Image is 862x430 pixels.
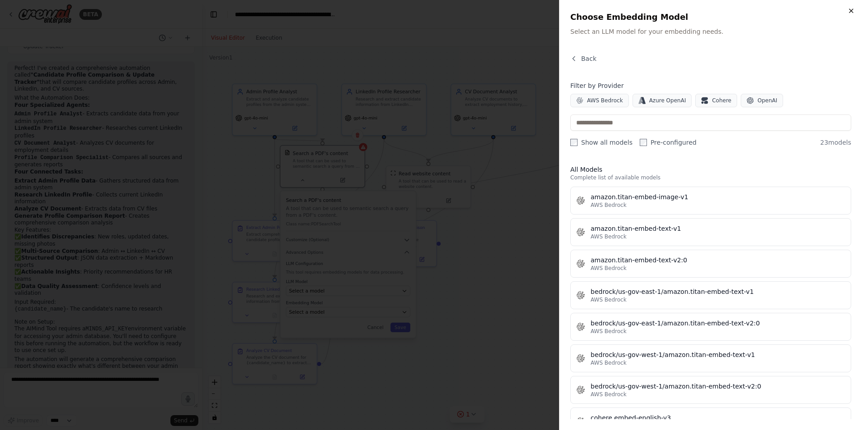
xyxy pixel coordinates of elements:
[591,382,845,391] div: bedrock/us-gov-west-1/amazon.titan-embed-text-v2:0
[757,97,777,104] span: OpenAI
[712,97,731,104] span: Cohere
[591,233,627,240] span: AWS Bedrock
[587,97,623,104] span: AWS Bedrock
[570,81,851,90] h4: Filter by Provider
[591,224,845,233] div: amazon.titan-embed-text-v1
[591,256,845,265] div: amazon.titan-embed-text-v2:0
[570,218,851,246] button: amazon.titan-embed-text-v1AWS Bedrock
[591,359,627,366] span: AWS Bedrock
[591,296,627,303] span: AWS Bedrock
[591,201,627,209] span: AWS Bedrock
[591,192,845,201] div: amazon.titan-embed-image-v1
[633,94,692,107] button: Azure OpenAI
[570,187,851,215] button: amazon.titan-embed-image-v1AWS Bedrock
[570,174,851,181] p: Complete list of available models
[591,287,845,296] div: bedrock/us-gov-east-1/amazon.titan-embed-text-v1
[649,97,686,104] span: Azure OpenAI
[581,54,596,63] span: Back
[591,391,627,398] span: AWS Bedrock
[570,250,851,278] button: amazon.titan-embed-text-v2:0AWS Bedrock
[570,313,851,341] button: bedrock/us-gov-east-1/amazon.titan-embed-text-v2:0AWS Bedrock
[570,139,578,146] input: Show all models
[570,376,851,404] button: bedrock/us-gov-west-1/amazon.titan-embed-text-v2:0AWS Bedrock
[570,11,851,23] h2: Choose Embedding Model
[591,319,845,328] div: bedrock/us-gov-east-1/amazon.titan-embed-text-v2:0
[695,94,737,107] button: Cohere
[591,350,845,359] div: bedrock/us-gov-west-1/amazon.titan-embed-text-v1
[570,138,633,147] label: Show all models
[741,94,783,107] button: OpenAI
[591,328,627,335] span: AWS Bedrock
[570,165,851,174] h3: All Models
[591,413,845,422] div: cohere.embed-english-v3
[820,138,851,147] span: 23 models
[640,138,697,147] label: Pre-configured
[640,139,647,146] input: Pre-configured
[570,54,596,63] button: Back
[570,281,851,309] button: bedrock/us-gov-east-1/amazon.titan-embed-text-v1AWS Bedrock
[570,94,629,107] button: AWS Bedrock
[570,27,851,36] p: Select an LLM model for your embedding needs.
[570,344,851,372] button: bedrock/us-gov-west-1/amazon.titan-embed-text-v1AWS Bedrock
[591,265,627,272] span: AWS Bedrock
